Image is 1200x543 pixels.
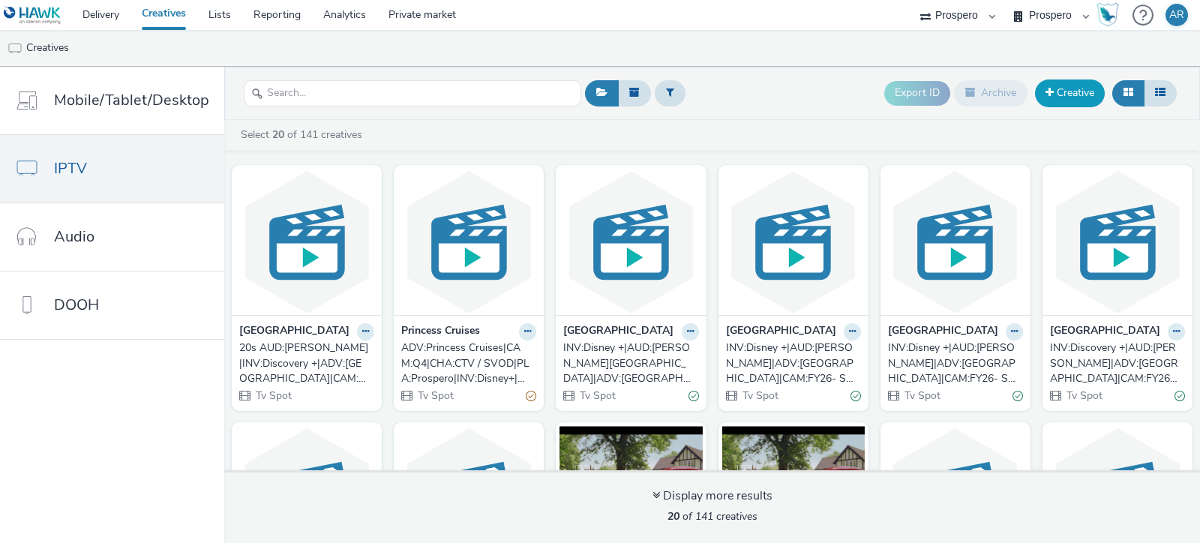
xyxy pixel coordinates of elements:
div: AR [1169,4,1184,26]
div: Valid [1012,388,1023,403]
span: of 141 creatives [667,509,757,523]
img: tv [7,41,22,56]
div: Valid [1174,388,1185,403]
div: 20s AUD:[PERSON_NAME]|INV:Discovery +|ADV:[GEOGRAPHIC_DATA]|CAM:FY26- September Only|CHA:Video|PL... [239,340,368,386]
div: Valid [850,388,861,403]
div: ADV:Princess Cruises|CAM:Q4|CHA:CTV / SVOD|PLA:Prospero|INV:Disney+|TEC:N/A|PHA:|OBJ:Awareness|BM... [401,340,530,386]
div: Partially valid [526,388,536,403]
div: INV:Disney +|AUD:[PERSON_NAME]|ADV:[GEOGRAPHIC_DATA]|CAM:FY26- September Only|CHA:Video|PLA:Prosp... [888,340,1017,386]
strong: [GEOGRAPHIC_DATA] [726,323,836,340]
img: INV:Discovery +|AUD:Claire Conquest|ADV:Iceland|CAM:FY26- September Only|CHA:Video|PLA:Prospero|T... [1046,169,1189,315]
div: INV:Disney +|AUD:[PERSON_NAME][GEOGRAPHIC_DATA]|ADV:[GEOGRAPHIC_DATA]|CAM:FY26- September Only|CH... [563,340,692,386]
input: Search... [244,80,581,106]
a: Creative [1035,79,1105,106]
span: Tv Spot [254,388,292,403]
strong: 20 [667,509,679,523]
img: INV:Disney +|AUD:Claire London|ADV:Iceland|CAM:FY26- September Only|CHA:Video|PLA:Prospero|TEC:Gr... [559,169,702,315]
a: INV:Disney +|AUD:[PERSON_NAME][GEOGRAPHIC_DATA]|ADV:[GEOGRAPHIC_DATA]|CAM:FY26- September Only|CH... [563,340,698,386]
a: ADV:Princess Cruises|CAM:Q4|CHA:CTV / SVOD|PLA:Prospero|INV:Disney+|TEC:N/A|PHA:|OBJ:Awareness|BM... [401,340,536,386]
img: undefined Logo [4,6,61,25]
strong: [GEOGRAPHIC_DATA] [888,323,998,340]
button: Archive [954,80,1027,106]
span: Tv Spot [1065,388,1102,403]
strong: 20 [272,127,284,142]
button: Export ID [884,81,950,105]
strong: [GEOGRAPHIC_DATA] [1050,323,1160,340]
a: Hawk Academy [1096,3,1125,27]
img: Hawk Academy [1096,3,1119,27]
span: Tv Spot [741,388,778,403]
a: INV:Disney +|AUD:[PERSON_NAME]|ADV:[GEOGRAPHIC_DATA]|CAM:FY26- September Only|CHA:Video|PLA:Prosp... [888,340,1023,386]
a: Select of 141 creatives [239,127,368,142]
img: ADV:Princess Cruises|CAM:Q4|CHA:CTV / SVOD|PLA:Prospero|INV:Disney+|TEC:N/A|PHA:|OBJ:Awareness|BM... [397,169,540,315]
button: Grid [1112,80,1144,106]
img: INV:Disney +|AUD:Claire Heartland|ADV:Iceland|CAM:FY26- September Only|CHA:Video|PLA:Prospero|TEC... [884,169,1027,315]
strong: [GEOGRAPHIC_DATA] [563,323,673,340]
div: INV:Disney +|AUD:[PERSON_NAME]|ADV:[GEOGRAPHIC_DATA]|CAM:FY26- September Only|CHA:Video|PLA:Prosp... [726,340,855,386]
button: Table [1144,80,1177,106]
span: Tv Spot [416,388,454,403]
strong: Princess Cruises [401,323,480,340]
div: Display more results [652,487,772,505]
span: Mobile/Tablet/Desktop [54,89,209,111]
img: 20s AUD:Claire Conquest|INV:Discovery +|ADV:Iceland|CAM:FY26- September Only|CHA:Video|PLA:Prospe... [235,169,378,315]
a: INV:Discovery +|AUD:[PERSON_NAME]|ADV:[GEOGRAPHIC_DATA]|CAM:FY26- September Only|CHA:Video|PLA:Pr... [1050,340,1185,386]
strong: [GEOGRAPHIC_DATA] [239,323,349,340]
span: Tv Spot [903,388,940,403]
span: IPTV [54,157,87,179]
img: INV:Disney +|AUD:Claire Conquest|ADV:Iceland|CAM:FY26- September Only|CHA:Video|PLA:Prospero|TEC:... [722,169,865,315]
span: Audio [54,226,94,247]
a: INV:Disney +|AUD:[PERSON_NAME]|ADV:[GEOGRAPHIC_DATA]|CAM:FY26- September Only|CHA:Video|PLA:Prosp... [726,340,861,386]
div: Valid [688,388,699,403]
div: INV:Discovery +|AUD:[PERSON_NAME]|ADV:[GEOGRAPHIC_DATA]|CAM:FY26- September Only|CHA:Video|PLA:Pr... [1050,340,1179,386]
span: DOOH [54,294,99,316]
a: 20s AUD:[PERSON_NAME]|INV:Discovery +|ADV:[GEOGRAPHIC_DATA]|CAM:FY26- September Only|CHA:Video|PL... [239,340,374,386]
span: Tv Spot [578,388,616,403]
